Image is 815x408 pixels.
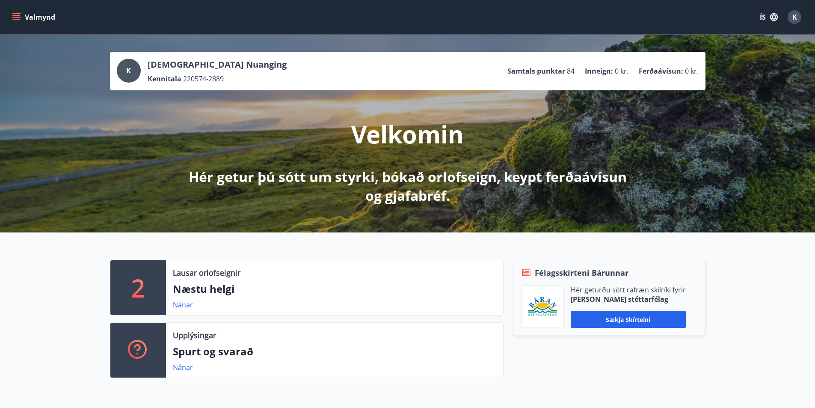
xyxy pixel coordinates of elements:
[571,311,686,328] button: Sækja skírteini
[126,66,131,75] span: K
[10,9,59,25] button: menu
[792,12,797,22] span: K
[148,74,181,83] p: Kennitala
[685,66,699,76] span: 0 kr.
[571,295,686,304] p: [PERSON_NAME] stéttarfélag
[173,363,193,372] a: Nánar
[528,297,557,317] img: Bz2lGXKH3FXEIQKvoQ8VL0Fr0uCiWgfgA3I6fSs8.png
[784,7,805,27] button: K
[173,282,496,296] p: Næstu helgi
[755,9,782,25] button: ÍS
[173,267,240,278] p: Lausar orlofseignir
[173,344,496,359] p: Spurt og svarað
[173,330,216,341] p: Upplýsingar
[131,271,145,304] p: 2
[567,66,575,76] span: 84
[507,66,565,76] p: Samtals punktar
[585,66,613,76] p: Inneign :
[571,285,686,295] p: Hér geturðu sótt rafræn skilríki fyrir
[182,167,634,205] p: Hér getur þú sótt um styrki, bókað orlofseign, keypt ferðaávísun og gjafabréf.
[173,300,193,310] a: Nánar
[639,66,683,76] p: Ferðaávísun :
[148,59,287,71] p: [DEMOGRAPHIC_DATA] Nuanging
[535,267,628,278] span: Félagsskírteni Bárunnar
[183,74,224,83] span: 220574-2889
[351,118,464,150] p: Velkomin
[615,66,628,76] span: 0 kr.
